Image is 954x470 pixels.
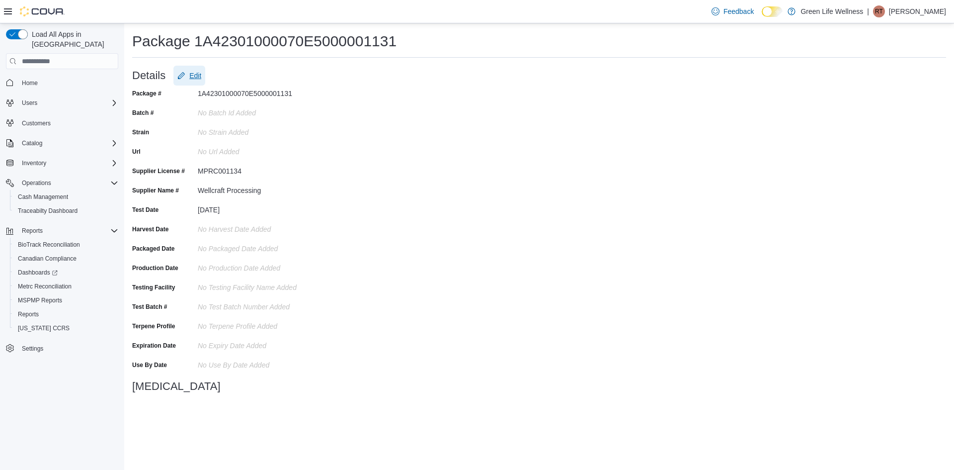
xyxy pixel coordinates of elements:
span: Reports [22,227,43,235]
button: Home [2,75,122,90]
span: Dashboards [14,267,118,279]
button: Operations [2,176,122,190]
button: Customers [2,116,122,130]
button: Inventory [2,156,122,170]
span: Users [18,97,118,109]
label: Harvest Date [132,225,168,233]
a: Customers [18,117,55,129]
div: No Test Batch Number added [198,299,331,311]
input: Dark Mode [762,6,783,17]
div: No Expiry Date added [198,338,331,350]
div: [DATE] [198,202,331,214]
a: MSPMP Reports [14,294,66,306]
div: No Batch Id added [198,105,331,117]
span: RT [875,5,883,17]
button: Settings [2,341,122,356]
span: Washington CCRS [14,322,118,334]
span: Metrc Reconciliation [14,281,118,292]
label: Production Date [132,264,178,272]
button: MSPMP Reports [10,293,122,307]
span: Canadian Compliance [14,253,118,265]
label: Supplier License # [132,167,185,175]
span: Feedback [723,6,754,16]
span: Operations [18,177,118,189]
span: Settings [18,342,118,355]
span: MSPMP Reports [18,296,62,304]
label: Expiration Date [132,342,176,350]
span: Inventory [18,157,118,169]
span: Canadian Compliance [18,255,77,263]
a: Home [18,77,42,89]
button: [US_STATE] CCRS [10,321,122,335]
label: Testing Facility [132,283,175,291]
button: Catalog [18,137,46,149]
div: MPRC001134 [198,163,331,175]
a: Reports [14,308,43,320]
button: Metrc Reconciliation [10,280,122,293]
div: No Use By Date added [198,357,331,369]
div: 1A42301000070E5000001131 [198,86,331,97]
div: No Production Date added [198,260,331,272]
button: Users [2,96,122,110]
label: Url [132,148,141,156]
p: | [867,5,869,17]
h1: Package 1A42301000070E5000001131 [132,31,397,51]
span: Reports [18,310,39,318]
label: Batch # [132,109,154,117]
div: No Harvest Date added [198,221,331,233]
span: Cash Management [14,191,118,203]
button: BioTrack Reconciliation [10,238,122,252]
a: Dashboards [14,267,62,279]
a: [US_STATE] CCRS [14,322,74,334]
span: Cash Management [18,193,68,201]
span: Dashboards [18,269,58,277]
span: Customers [18,117,118,129]
label: Test Date [132,206,159,214]
img: Cova [20,6,65,16]
div: No Packaged Date added [198,241,331,253]
button: Catalog [2,136,122,150]
a: Cash Management [14,191,72,203]
span: Inventory [22,159,46,167]
a: Canadian Compliance [14,253,80,265]
button: Inventory [18,157,50,169]
a: Feedback [708,1,758,21]
button: Traceabilty Dashboard [10,204,122,218]
label: Test Batch # [132,303,167,311]
div: Randeshia Thompson [873,5,885,17]
span: BioTrack Reconciliation [14,239,118,251]
button: Reports [2,224,122,238]
nav: Complex example [6,71,118,381]
label: Supplier Name # [132,187,179,194]
a: BioTrack Reconciliation [14,239,84,251]
button: Users [18,97,41,109]
span: Operations [22,179,51,187]
button: Reports [10,307,122,321]
span: Customers [22,119,51,127]
span: Home [18,76,118,89]
div: Wellcraft Processing [198,183,331,194]
div: No Strain added [198,124,331,136]
label: Packaged Date [132,245,174,253]
span: Load All Apps in [GEOGRAPHIC_DATA] [28,29,118,49]
span: BioTrack Reconciliation [18,241,80,249]
h3: Details [132,70,165,82]
div: No Terpene Profile added [198,318,331,330]
span: Reports [18,225,118,237]
span: Reports [14,308,118,320]
label: Terpene Profile [132,322,175,330]
span: Settings [22,345,43,353]
span: [US_STATE] CCRS [18,324,70,332]
button: Reports [18,225,47,237]
div: No Url added [198,144,331,156]
button: Edit [173,66,205,86]
a: Traceabilty Dashboard [14,205,81,217]
a: Settings [18,343,47,355]
p: [PERSON_NAME] [889,5,946,17]
a: Metrc Reconciliation [14,281,76,292]
span: Metrc Reconciliation [18,282,72,290]
span: Traceabilty Dashboard [14,205,118,217]
span: MSPMP Reports [14,294,118,306]
button: Canadian Compliance [10,252,122,266]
